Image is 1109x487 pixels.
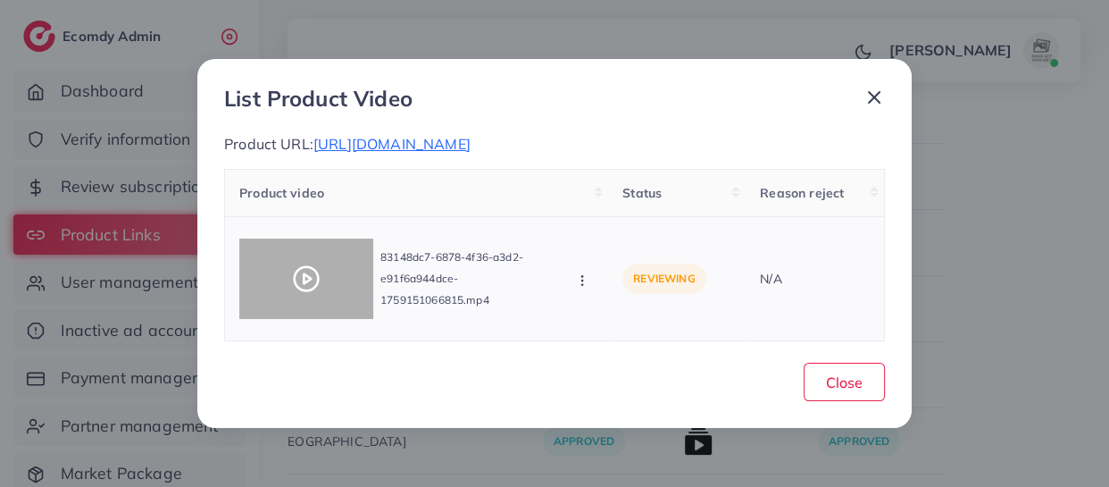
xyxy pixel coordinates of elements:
[804,363,885,401] button: Close
[760,268,870,290] p: N/A
[224,86,413,112] h3: List Product Video
[826,374,863,391] span: Close
[239,185,324,201] span: Product video
[224,133,885,155] p: Product URL:
[622,185,662,201] span: Status
[760,185,844,201] span: Reason reject
[313,135,471,153] span: [URL][DOMAIN_NAME]
[622,264,705,294] p: reviewing
[380,247,559,311] p: 83148dc7-6878-4f36-a3d2-e91f6a944dce-1759151066815.mp4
